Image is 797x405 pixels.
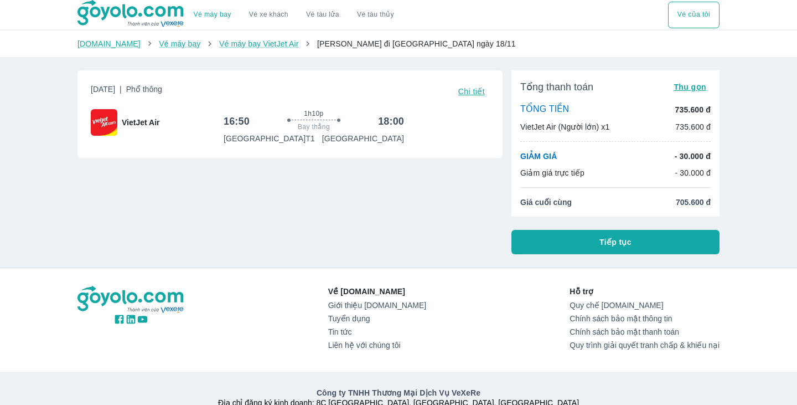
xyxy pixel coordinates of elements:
p: Hỗ trợ [570,286,720,297]
p: Về [DOMAIN_NAME] [328,286,426,297]
a: Vé máy bay [194,11,231,19]
p: - 30.000 đ [675,167,711,178]
span: Phổ thông [126,85,162,94]
button: Chi tiết [454,84,489,99]
span: 705.600 đ [676,197,711,208]
span: Tiếp tục [599,237,632,248]
p: VietJet Air (Người lớn) x1 [520,121,609,132]
a: Liên hệ với chúng tôi [328,341,426,350]
h6: 16:50 [224,115,250,128]
span: [DATE] [91,84,162,99]
a: Vé tàu lửa [297,2,348,28]
div: choose transportation mode [668,2,720,28]
span: Bay thẳng [298,122,330,131]
p: Công ty TNHH Thương Mại Dịch Vụ VeXeRe [80,387,717,398]
a: Quy chế [DOMAIN_NAME] [570,301,720,310]
a: Giới thiệu [DOMAIN_NAME] [328,301,426,310]
button: Tiếp tục [511,230,720,254]
p: 735.600 đ [675,104,711,115]
p: [GEOGRAPHIC_DATA] T1 [224,133,315,144]
span: | [120,85,122,94]
p: GIẢM GIÁ [520,151,557,162]
button: Vé tàu thủy [348,2,403,28]
span: Tổng thanh toán [520,80,593,94]
p: TỔNG TIỀN [520,104,569,116]
a: Chính sách bảo mật thanh toán [570,327,720,336]
a: Chính sách bảo mật thông tin [570,314,720,323]
a: Vé xe khách [249,11,288,19]
button: Thu gọn [669,79,711,95]
img: logo [77,286,185,314]
span: 1h10p [304,109,323,118]
a: Tin tức [328,327,426,336]
span: Giá cuối cùng [520,197,572,208]
p: - 30.000 đ [675,151,711,162]
span: VietJet Air [122,117,159,128]
a: Quy trình giải quyết tranh chấp & khiếu nại [570,341,720,350]
p: 735.600 đ [675,121,711,132]
span: Thu gọn [674,83,706,91]
span: Chi tiết [458,87,485,96]
a: [DOMAIN_NAME] [77,39,141,48]
a: Vé máy bay VietJet Air [219,39,298,48]
h6: 18:00 [378,115,404,128]
div: choose transportation mode [185,2,403,28]
span: [PERSON_NAME] đi [GEOGRAPHIC_DATA] ngày 18/11 [317,39,516,48]
p: [GEOGRAPHIC_DATA] [322,133,404,144]
nav: breadcrumb [77,38,720,49]
a: Vé máy bay [159,39,200,48]
a: Tuyển dụng [328,314,426,323]
p: Giảm giá trực tiếp [520,167,584,178]
button: Vé của tôi [668,2,720,28]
